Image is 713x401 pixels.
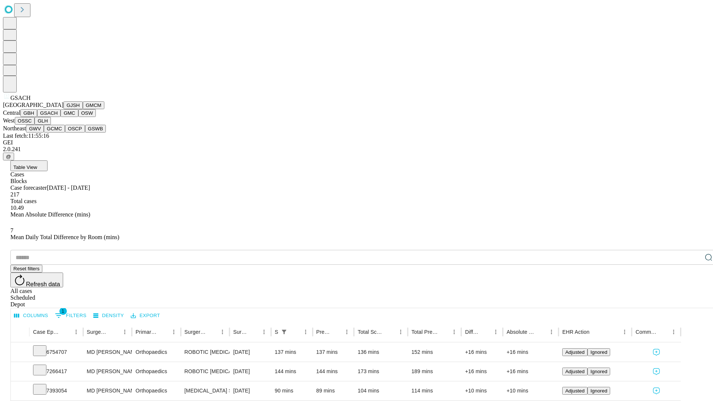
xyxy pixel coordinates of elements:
button: Sort [109,327,120,337]
button: Table View [10,160,48,171]
button: Sort [439,327,449,337]
div: Scheduled In Room Duration [275,329,278,335]
span: GSACH [10,95,30,101]
button: Adjusted [562,368,587,375]
button: Sort [658,327,668,337]
div: Total Predicted Duration [411,329,438,335]
button: Show filters [279,327,289,337]
button: Show filters [53,310,88,322]
div: [DATE] [233,381,267,400]
div: MD [PERSON_NAME] [87,343,128,362]
span: [GEOGRAPHIC_DATA] [3,102,64,108]
span: Ignored [590,369,607,374]
div: 189 mins [411,362,458,381]
button: OSCP [65,125,85,133]
button: GWV [26,125,44,133]
span: Northeast [3,125,26,131]
button: Menu [449,327,459,337]
button: GMC [61,109,78,117]
div: Orthopaedics [136,343,177,362]
div: 6754707 [33,343,79,362]
span: Total cases [10,198,36,204]
span: [DATE] - [DATE] [47,185,90,191]
button: Reset filters [10,265,42,273]
button: @ [3,153,14,160]
div: Orthopaedics [136,362,177,381]
div: [MEDICAL_DATA] SUBACROMIAL DECOMPRESSION [185,381,226,400]
button: GSACH [37,109,61,117]
button: Menu [619,327,630,337]
button: Menu [71,327,81,337]
button: Menu [120,327,130,337]
span: Table View [13,164,37,170]
div: +16 mins [507,362,555,381]
div: MD [PERSON_NAME] [87,362,128,381]
button: Sort [331,327,342,337]
div: 137 mins [275,343,309,362]
button: Menu [395,327,406,337]
button: Menu [300,327,311,337]
div: 114 mins [411,381,458,400]
div: 152 mins [411,343,458,362]
span: Mean Daily Total Difference by Room (mins) [10,234,119,240]
button: Menu [342,327,352,337]
span: Adjusted [565,388,585,394]
span: Last fetch: 11:55:16 [3,133,49,139]
span: Reset filters [13,266,39,271]
button: Menu [169,327,179,337]
div: Surgeon Name [87,329,108,335]
div: [DATE] [233,343,267,362]
button: Adjusted [562,387,587,395]
button: Expand [14,385,26,398]
button: Expand [14,346,26,359]
div: Surgery Date [233,329,248,335]
button: Menu [217,327,228,337]
div: 144 mins [316,362,351,381]
div: 89 mins [316,381,351,400]
div: GEI [3,139,710,146]
button: Ignored [587,348,610,356]
div: ROBOTIC [MEDICAL_DATA] KNEE TOTAL [185,343,226,362]
button: Menu [259,327,269,337]
button: GLH [35,117,51,125]
button: Sort [207,327,217,337]
button: Expand [14,365,26,378]
span: 1 [59,307,67,315]
div: +16 mins [465,343,499,362]
span: Case forecaster [10,185,47,191]
div: Primary Service [136,329,157,335]
button: GSWB [85,125,106,133]
div: Surgery Name [185,329,206,335]
div: 7393054 [33,381,79,400]
span: Mean Absolute Difference (mins) [10,211,90,218]
div: Total Scheduled Duration [358,329,384,335]
span: Adjusted [565,349,585,355]
button: Sort [290,327,300,337]
button: Menu [546,327,557,337]
span: Ignored [590,349,607,355]
span: West [3,117,15,124]
button: Density [91,310,126,322]
div: MD [PERSON_NAME] [87,381,128,400]
button: Sort [536,327,546,337]
button: GCMC [44,125,65,133]
div: [DATE] [233,362,267,381]
div: +16 mins [465,362,499,381]
div: 104 mins [358,381,404,400]
span: 10.49 [10,205,24,211]
button: Refresh data [10,273,63,287]
span: Adjusted [565,369,585,374]
button: Sort [248,327,259,337]
div: ROBOTIC [MEDICAL_DATA] KNEE TOTAL [185,362,226,381]
div: +16 mins [507,343,555,362]
button: GJSH [64,101,83,109]
div: 90 mins [275,381,309,400]
div: EHR Action [562,329,589,335]
button: Sort [158,327,169,337]
div: Absolute Difference [507,329,535,335]
div: 137 mins [316,343,351,362]
span: Central [3,110,20,116]
div: 136 mins [358,343,404,362]
button: Select columns [12,310,50,322]
div: +10 mins [465,381,499,400]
